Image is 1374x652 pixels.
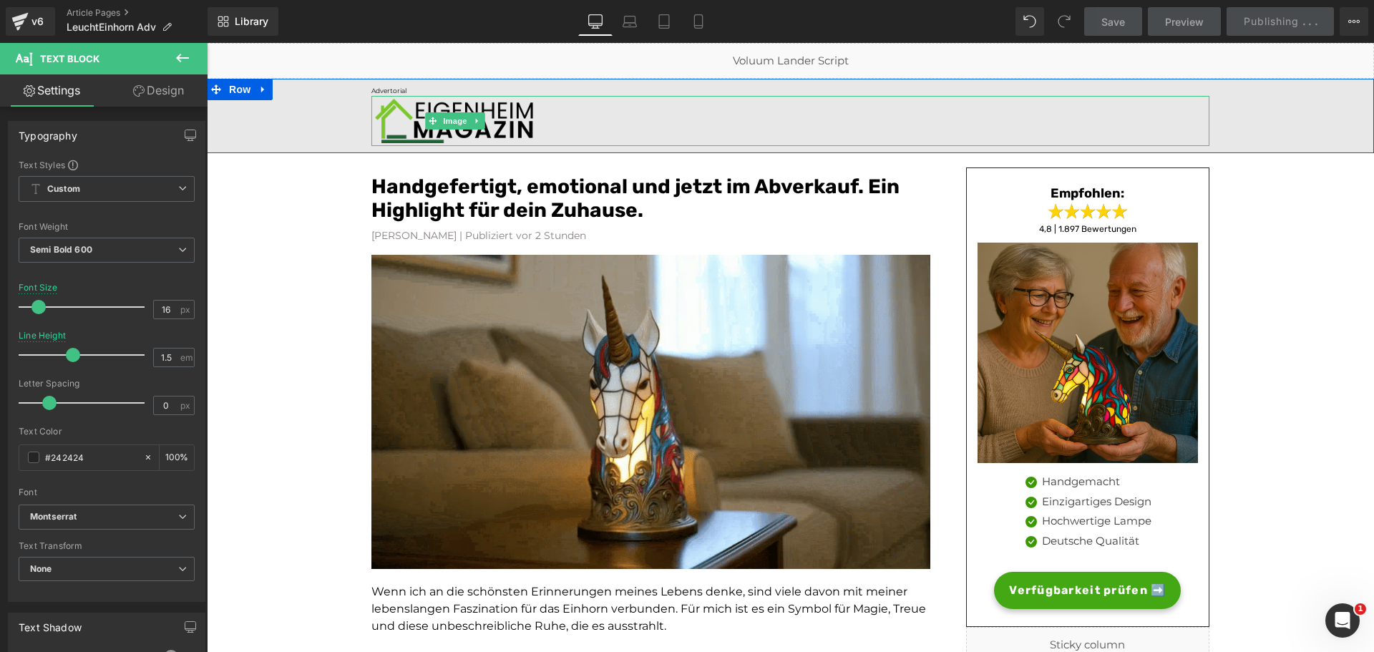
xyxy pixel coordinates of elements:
[578,7,613,36] a: Desktop
[19,222,195,232] div: Font Weight
[67,21,156,33] span: LeuchtEinhorn Adv
[47,36,66,57] a: Expand / Collapse
[208,7,278,36] a: New Library
[30,511,77,523] i: Montserrat
[835,451,945,467] p: Einzigartiges Design
[802,539,959,556] span: Verfügbarkeit prüfen ➡️
[19,427,195,437] div: Text Color
[165,132,693,180] font: Handgefertigt, emotional und jetzt im Abverkauf. Ein Highlight für dein Zuhause.
[835,490,945,507] p: Deutsche Qualität
[165,44,200,52] span: Advertorial
[180,353,193,362] span: em
[29,12,47,31] div: v6
[19,283,58,293] div: Font Size
[1148,7,1221,36] a: Preview
[19,36,47,57] span: Row
[835,431,945,447] p: Handgemacht
[1101,14,1125,29] span: Save
[19,122,77,142] div: Typography
[107,74,210,107] a: Design
[165,542,719,590] span: Wenn ich an die schönsten Erinnerungen meines Lebens denke, sind viele davon mit meiner lebenslan...
[30,244,92,255] b: Semi Bold 600
[47,183,80,195] b: Custom
[781,142,980,159] h3: Empfohlen:
[235,15,268,28] span: Library
[67,7,208,19] a: Article Pages
[681,7,716,36] a: Mobile
[647,7,681,36] a: Tablet
[30,563,52,574] b: None
[19,487,195,497] div: Font
[787,529,974,566] a: Verfügbarkeit prüfen ➡️
[19,331,66,341] div: Line Height
[613,7,647,36] a: Laptop
[1165,14,1204,29] span: Preview
[233,69,263,87] span: Image
[1340,7,1368,36] button: More
[263,69,278,87] a: Expand / Collapse
[19,379,195,389] div: Letter Spacing
[40,53,99,64] span: Text Block
[180,401,193,410] span: px
[6,7,55,36] a: v6
[165,186,379,199] font: [PERSON_NAME] | Publiziert vor 2 Stunden
[19,159,195,170] div: Text Styles
[19,613,82,633] div: Text Shadow
[832,181,930,191] span: 4,8 | 1.897 Bewertungen
[19,541,195,551] div: Text Transform
[45,449,137,465] input: Color
[1050,7,1078,36] button: Redo
[1325,603,1360,638] iframe: Intercom live chat
[1355,603,1366,615] span: 1
[1015,7,1044,36] button: Undo
[180,305,193,314] span: px
[835,470,945,487] p: Hochwertige Lampe
[160,445,194,470] div: %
